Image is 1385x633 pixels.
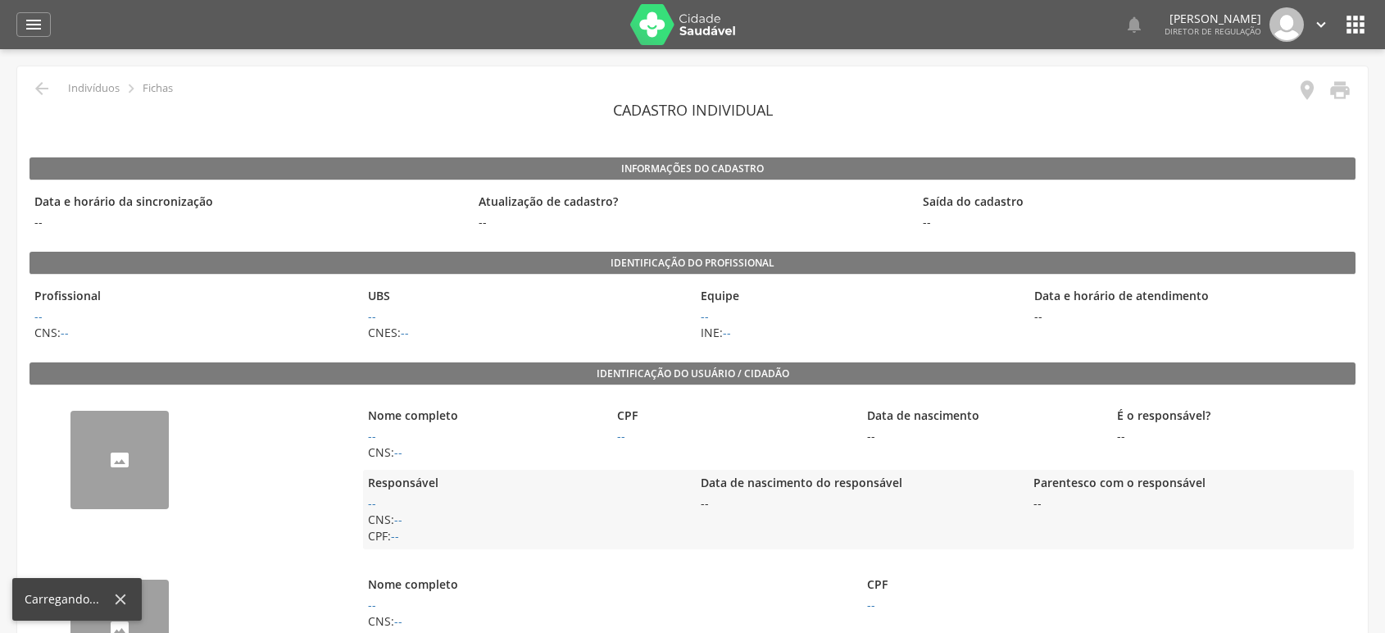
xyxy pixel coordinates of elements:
i:  [122,80,140,98]
a: Ir para Equipe [701,308,709,324]
a: -- [391,528,399,544]
span: CNES: [363,325,688,341]
legend: UBS [363,288,688,307]
a: Ir para UBS [368,308,376,324]
a: -- [368,495,376,511]
i:  [1124,15,1144,34]
legend: É o responsável? [1112,408,1354,426]
span: -- [918,214,1354,230]
a:  [1319,79,1351,106]
span: -- [1112,428,1354,444]
legend: Responsável [363,475,688,494]
span: INE: [696,325,1021,341]
a: -- [394,444,402,460]
a: Ir para UBS [401,325,409,340]
legend: Data e horário de atendimento [1029,288,1355,307]
span: CNS: [363,613,854,630]
i:  [24,15,43,34]
a:  [16,12,51,37]
i: Localização [1296,79,1319,102]
div: Carregando... [25,591,111,608]
legend: Profissional [30,288,355,307]
span: -- [862,428,1104,444]
legend: Data e horário da sincronização [30,194,465,212]
a: Ir para perfil do agente [34,308,43,324]
span: -- [1029,495,1353,512]
legend: Saída do cadastro [918,194,1354,212]
p: Indivíduos [68,82,120,95]
legend: Atualização de cadastro? [474,194,910,212]
legend: CPF [612,408,854,426]
legend: Data de nascimento do responsável [696,475,1020,494]
i:  [1312,16,1330,34]
legend: Data de nascimento [862,408,1104,426]
legend: Nome completo [363,576,854,595]
header: Cadastro individual [30,95,1355,125]
legend: CPF [862,576,1353,595]
span: Diretor de regulação [1165,25,1261,37]
a: Ir para Equipe [723,325,731,340]
a: -- [394,613,402,629]
legend: Parentesco com o responsável [1029,475,1353,494]
p: [PERSON_NAME] [1165,13,1261,25]
span: CNS: [363,512,688,528]
legend: Nome completo [363,408,605,426]
a:  [1312,7,1330,42]
i: Voltar [32,79,52,98]
a: -- [617,428,625,444]
i:  [1342,11,1369,38]
a: Ir para perfil do agente [61,325,69,340]
span: -- [30,214,465,230]
span: CNS: [30,325,355,341]
legend: Informações do Cadastro [30,157,1355,180]
a: -- [867,597,875,613]
span: CNS: [363,444,605,461]
p: Fichas [143,82,173,95]
legend: Equipe [696,288,1021,307]
a:  [1124,7,1144,42]
span: -- [474,214,492,230]
a: -- [394,512,402,527]
i: Imprimir [1328,79,1351,102]
a: -- [368,428,376,444]
span: CPF: [363,528,688,544]
a: -- [368,597,376,613]
legend: Identificação do profissional [30,252,1355,275]
span: -- [1029,308,1355,325]
span: -- [696,495,1020,512]
legend: Identificação do usuário / cidadão [30,362,1355,385]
